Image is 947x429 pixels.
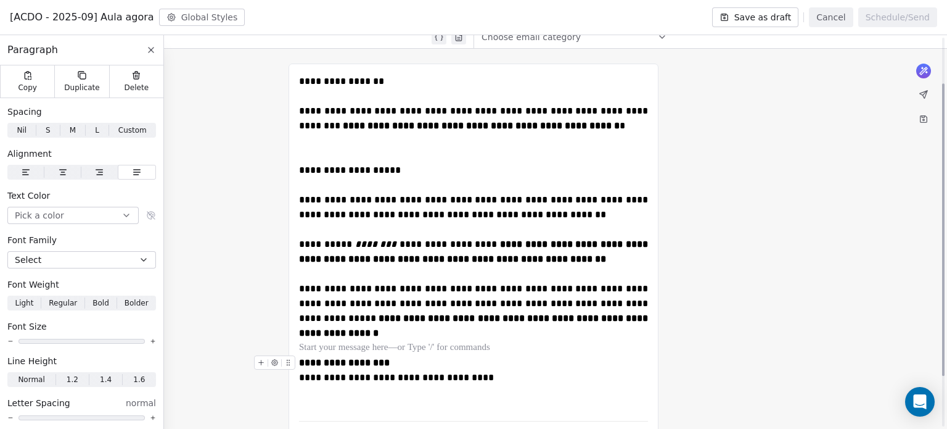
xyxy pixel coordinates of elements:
[7,43,58,57] span: Paragraph
[712,7,799,27] button: Save as draft
[18,374,44,385] span: Normal
[858,7,937,27] button: Schedule/Send
[7,278,59,291] span: Font Weight
[15,254,41,266] span: Select
[133,374,145,385] span: 1.6
[100,374,112,385] span: 1.4
[809,7,853,27] button: Cancel
[159,9,245,26] button: Global Styles
[482,31,581,43] span: Choose email category
[7,320,47,333] span: Font Size
[46,125,51,136] span: S
[125,83,149,93] span: Delete
[10,10,154,25] span: [ACDO - 2025-09] Aula agora
[92,298,109,309] span: Bold
[17,125,27,136] span: Nil
[118,125,147,136] span: Custom
[7,106,42,118] span: Spacing
[7,355,57,367] span: Line Height
[905,387,935,417] div: Open Intercom Messenger
[67,374,78,385] span: 1.2
[15,298,33,309] span: Light
[7,397,70,409] span: Letter Spacing
[125,298,149,309] span: Bolder
[95,125,99,136] span: L
[18,83,37,93] span: Copy
[7,207,139,224] button: Pick a color
[126,397,156,409] span: normal
[64,83,99,93] span: Duplicate
[49,298,77,309] span: Regular
[7,190,50,202] span: Text Color
[7,234,57,246] span: Font Family
[70,125,76,136] span: M
[7,148,52,160] span: Alignment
